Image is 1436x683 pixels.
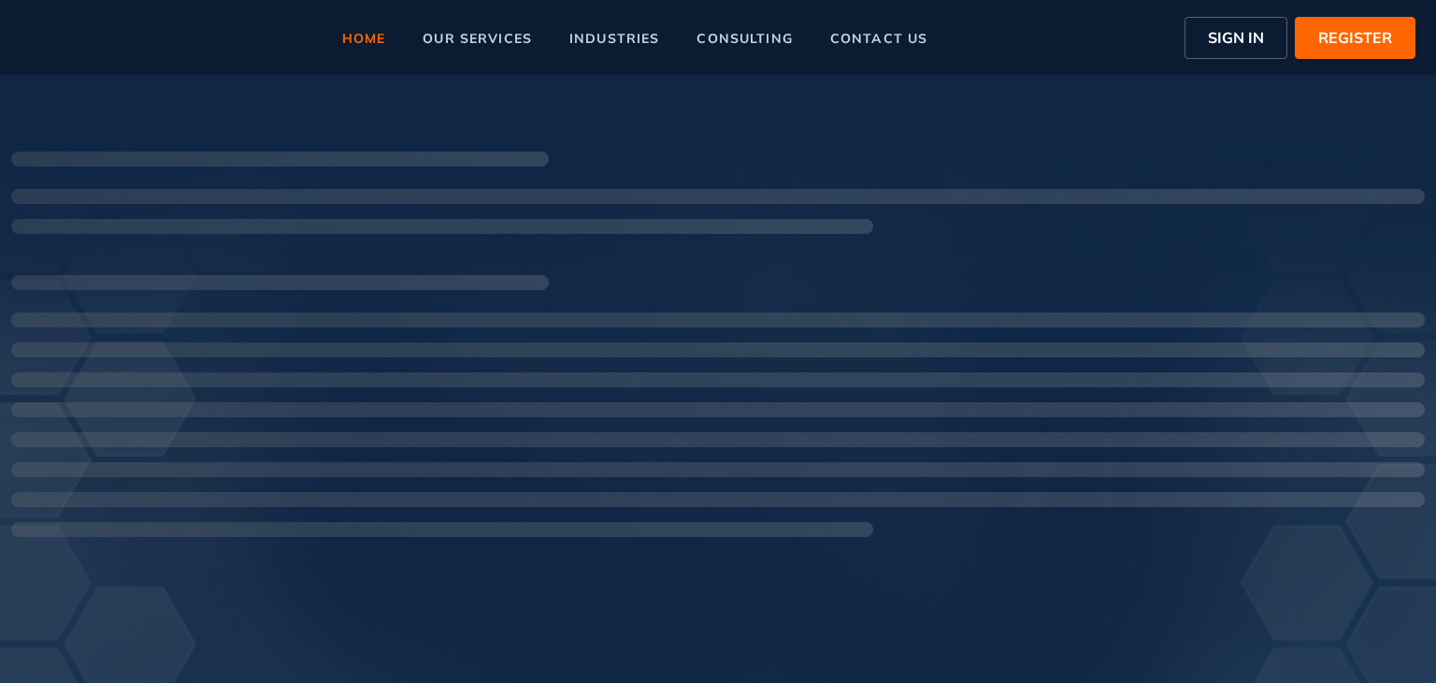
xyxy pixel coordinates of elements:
[830,32,927,45] span: contact us
[1318,26,1392,49] span: REGISTER
[1295,17,1415,59] button: REGISTER
[569,32,659,45] span: industries
[423,32,532,45] span: our services
[1185,17,1287,59] button: SIGN IN
[696,32,792,45] span: consulting
[1208,26,1264,49] span: SIGN IN
[342,32,386,45] span: home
